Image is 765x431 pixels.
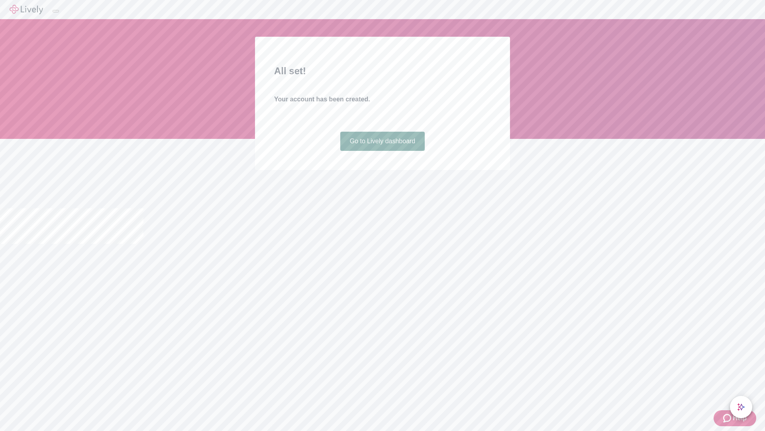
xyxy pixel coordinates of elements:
[733,413,747,423] span: Help
[53,10,59,12] button: Log out
[10,5,43,14] img: Lively
[737,403,745,411] svg: Lively AI Assistant
[730,396,752,418] button: chat
[274,95,491,104] h4: Your account has been created.
[723,413,733,423] svg: Zendesk support icon
[274,64,491,78] h2: All set!
[340,132,425,151] a: Go to Lively dashboard
[714,410,756,426] button: Zendesk support iconHelp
